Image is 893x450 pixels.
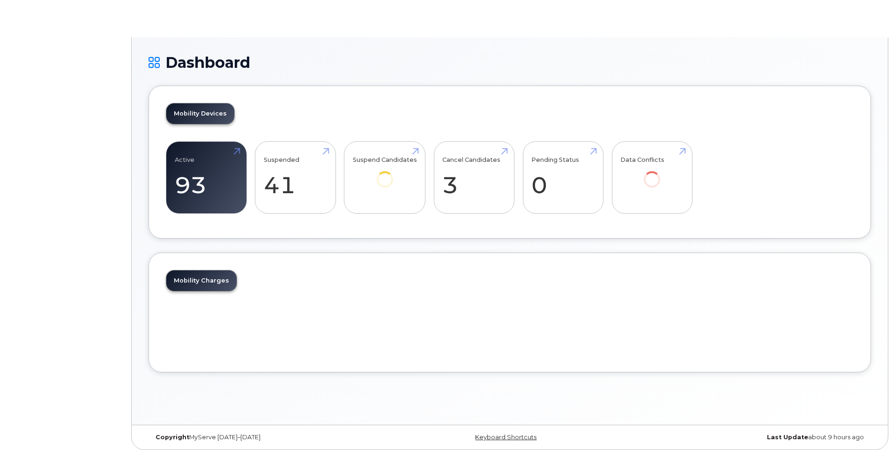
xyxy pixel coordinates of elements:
div: about 9 hours ago [630,434,871,441]
a: Data Conflicts [620,147,684,201]
h1: Dashboard [149,54,871,71]
a: Active 93 [175,147,238,209]
a: Cancel Candidates 3 [442,147,506,209]
a: Mobility Devices [166,103,234,124]
div: MyServe [DATE]–[DATE] [149,434,389,441]
a: Keyboard Shortcuts [475,434,536,441]
strong: Copyright [156,434,189,441]
a: Pending Status 0 [531,147,595,209]
a: Suspended 41 [264,147,327,209]
a: Mobility Charges [166,270,237,291]
a: Suspend Candidates [353,147,417,201]
strong: Last Update [767,434,808,441]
